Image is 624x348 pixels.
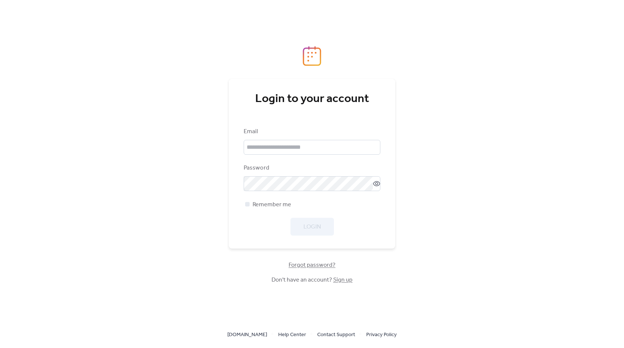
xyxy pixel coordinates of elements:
a: [DOMAIN_NAME] [227,330,267,339]
a: Privacy Policy [366,330,397,339]
a: Sign up [333,274,352,286]
a: Forgot password? [289,263,335,267]
span: Contact Support [317,331,355,339]
img: logo [303,46,321,66]
span: Remember me [253,200,291,209]
div: Email [244,127,379,136]
span: Don't have an account? [272,276,352,285]
span: Forgot password? [289,261,335,270]
a: Help Center [278,330,306,339]
span: Privacy Policy [366,331,397,339]
span: [DOMAIN_NAME] [227,331,267,339]
div: Password [244,164,379,173]
a: Contact Support [317,330,355,339]
div: Login to your account [244,92,380,106]
span: Help Center [278,331,306,339]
